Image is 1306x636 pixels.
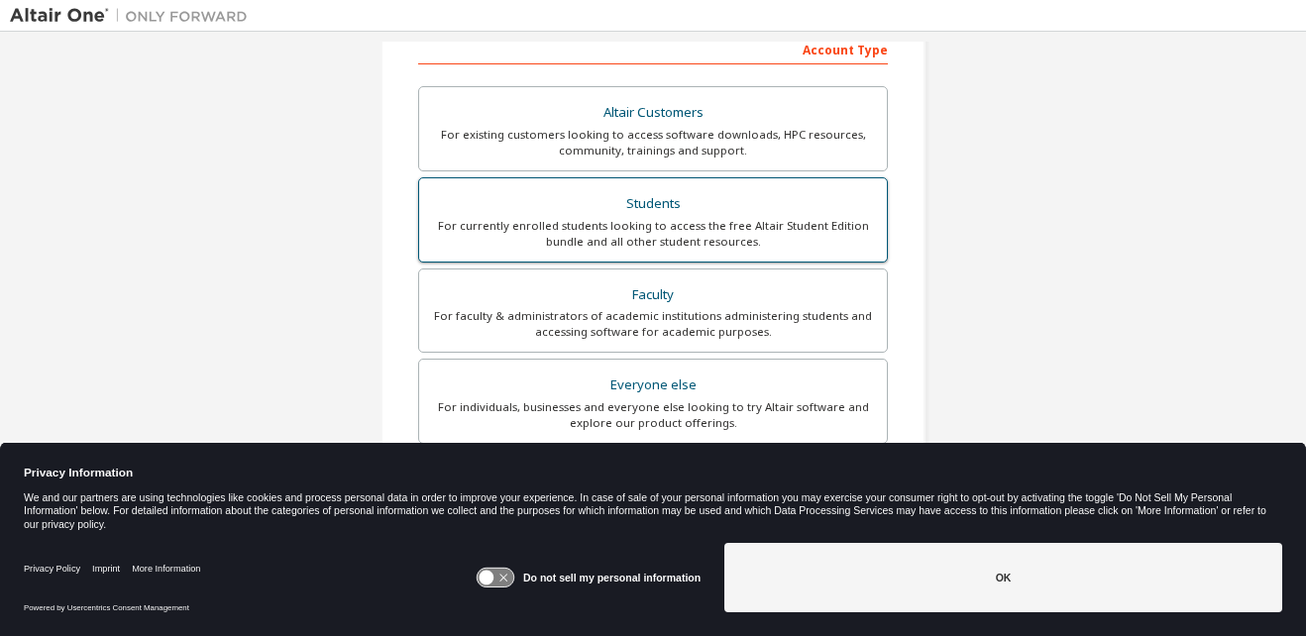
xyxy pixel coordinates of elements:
[431,190,875,218] div: Students
[431,308,875,340] div: For faculty & administrators of academic institutions administering students and accessing softwa...
[431,99,875,127] div: Altair Customers
[431,127,875,159] div: For existing customers looking to access software downloads, HPC resources, community, trainings ...
[10,6,258,26] img: Altair One
[431,399,875,431] div: For individuals, businesses and everyone else looking to try Altair software and explore our prod...
[431,281,875,309] div: Faculty
[431,371,875,399] div: Everyone else
[418,33,888,64] div: Account Type
[431,218,875,250] div: For currently enrolled students looking to access the free Altair Student Edition bundle and all ...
